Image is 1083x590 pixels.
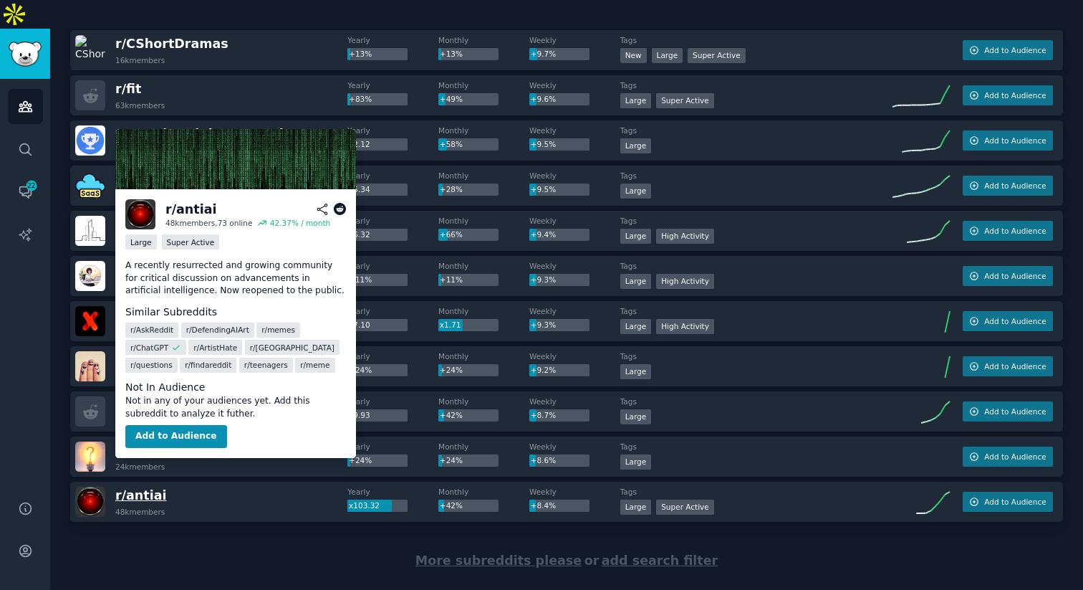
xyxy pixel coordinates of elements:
span: r/ teenagers [244,360,288,370]
button: Add to Audience [963,401,1053,422]
dt: Weekly [529,396,620,406]
dt: Yearly [347,261,438,271]
img: Anti AI [115,129,356,189]
dt: Tags [620,80,892,90]
div: High Activity [656,319,714,334]
dt: Yearly [347,216,438,226]
span: Add to Audience [984,497,1046,507]
span: x103.32 [349,501,380,510]
dt: Monthly [438,216,529,226]
span: +11% [440,275,463,284]
span: r/ findareddit [185,360,231,370]
dt: Yearly [347,351,438,361]
div: Large [620,184,652,199]
dt: Monthly [438,442,529,452]
div: Super Active [688,48,746,63]
span: +9.5% [531,140,556,148]
dt: Tags [620,306,892,316]
div: 63k members [115,100,165,110]
dt: Yearly [347,487,438,497]
span: r/ questions [130,360,173,370]
dt: Tags [620,171,892,181]
span: +24% [440,456,463,465]
button: Add to Audience [963,221,1053,241]
span: x7.10 [349,320,370,329]
span: add search filter [602,553,718,568]
span: +9.5% [531,185,556,194]
dt: Monthly [438,125,529,135]
span: r/ AskReddit [130,325,173,335]
span: +8.6% [531,456,556,465]
img: HappyUpvote [75,351,105,381]
dt: Tags [620,125,892,135]
dd: Not in any of your audiences yet. Add this subreddit to analyze it futher. [125,395,346,420]
div: Super Active [656,500,714,515]
span: r/ meme [300,360,329,370]
dt: Weekly [529,442,620,452]
span: +9.2% [531,366,556,374]
dt: Tags [620,396,892,406]
img: antiai [125,199,155,229]
div: Super Active [162,234,220,249]
img: micro_saas [75,171,105,201]
dt: Weekly [529,125,620,135]
span: r/ antiai [115,488,166,503]
span: Add to Audience [984,271,1046,281]
span: Add to Audience [984,226,1046,236]
button: Add to Audience [963,85,1053,105]
dt: Weekly [529,171,620,181]
button: Add to Audience [963,311,1053,331]
dt: Weekly [529,306,620,316]
span: +24% [349,456,372,465]
span: +8.4% [531,501,556,510]
dt: Yearly [347,442,438,452]
dt: Monthly [438,35,529,45]
p: A recently resurrected and growing community for critical discussion on advancements in artificia... [125,260,346,298]
span: +66% [440,230,463,239]
dt: Monthly [438,396,529,406]
button: Add to Audience [963,492,1053,512]
div: Large [620,500,652,515]
dt: Tags [620,442,892,452]
span: x9.93 [349,411,370,419]
dt: Weekly [529,80,620,90]
span: r/ ChatGPT [130,343,168,353]
span: +13% [440,49,463,58]
dt: Similar Subreddits [125,305,346,320]
span: 22 [25,181,38,191]
span: x5.34 [349,185,370,194]
div: 48k members, 73 online [165,218,252,228]
button: Add to Audience [963,40,1053,60]
button: Add to Audience [963,130,1053,151]
span: +49% [440,95,463,103]
div: Large [620,455,652,470]
dt: Yearly [347,396,438,406]
div: Large [620,364,652,379]
button: Add to Audience [125,425,227,448]
span: +9.7% [531,49,556,58]
span: x6.32 [349,230,370,239]
img: antiai [75,487,105,517]
dt: Weekly [529,351,620,361]
dt: Weekly [529,261,620,271]
button: Add to Audience [963,356,1053,376]
div: High Activity [656,274,714,289]
span: r/ memes [261,325,295,335]
span: +8.7% [531,411,556,419]
dt: Weekly [529,487,620,497]
dt: Yearly [347,80,438,90]
span: Add to Audience [984,452,1046,462]
span: +42% [440,501,463,510]
span: +83% [349,95,372,103]
span: Add to Audience [984,135,1046,146]
div: Large [620,409,652,424]
span: r/ DefendingAIArt [186,325,249,335]
span: Add to Audience [984,316,1046,326]
div: Large [620,138,652,153]
span: +13% [349,49,372,58]
dt: Tags [620,351,892,361]
a: 22 [8,174,43,209]
span: Add to Audience [984,45,1046,55]
button: Add to Audience [963,176,1053,196]
dt: Monthly [438,80,529,90]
